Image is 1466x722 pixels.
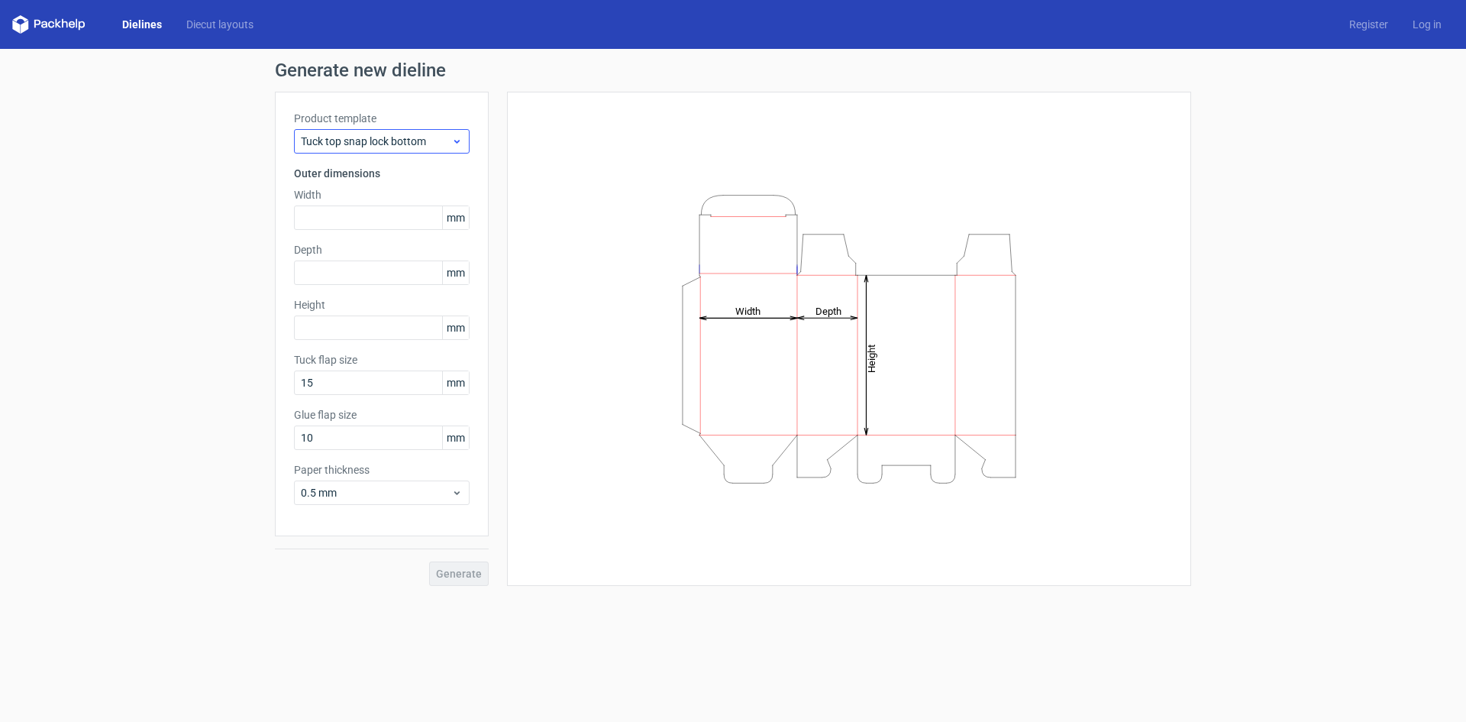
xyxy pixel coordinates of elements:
[294,297,470,312] label: Height
[866,344,877,372] tspan: Height
[294,352,470,367] label: Tuck flap size
[174,17,266,32] a: Diecut layouts
[1400,17,1454,32] a: Log in
[735,305,760,316] tspan: Width
[110,17,174,32] a: Dielines
[301,134,451,149] span: Tuck top snap lock bottom
[301,485,451,500] span: 0.5 mm
[815,305,841,316] tspan: Depth
[442,261,469,284] span: mm
[294,242,470,257] label: Depth
[442,206,469,229] span: mm
[294,166,470,181] h3: Outer dimensions
[294,187,470,202] label: Width
[442,371,469,394] span: mm
[294,111,470,126] label: Product template
[294,407,470,423] label: Glue flap size
[1337,17,1400,32] a: Register
[275,61,1191,79] h1: Generate new dieline
[294,462,470,478] label: Paper thickness
[442,316,469,339] span: mm
[442,426,469,449] span: mm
